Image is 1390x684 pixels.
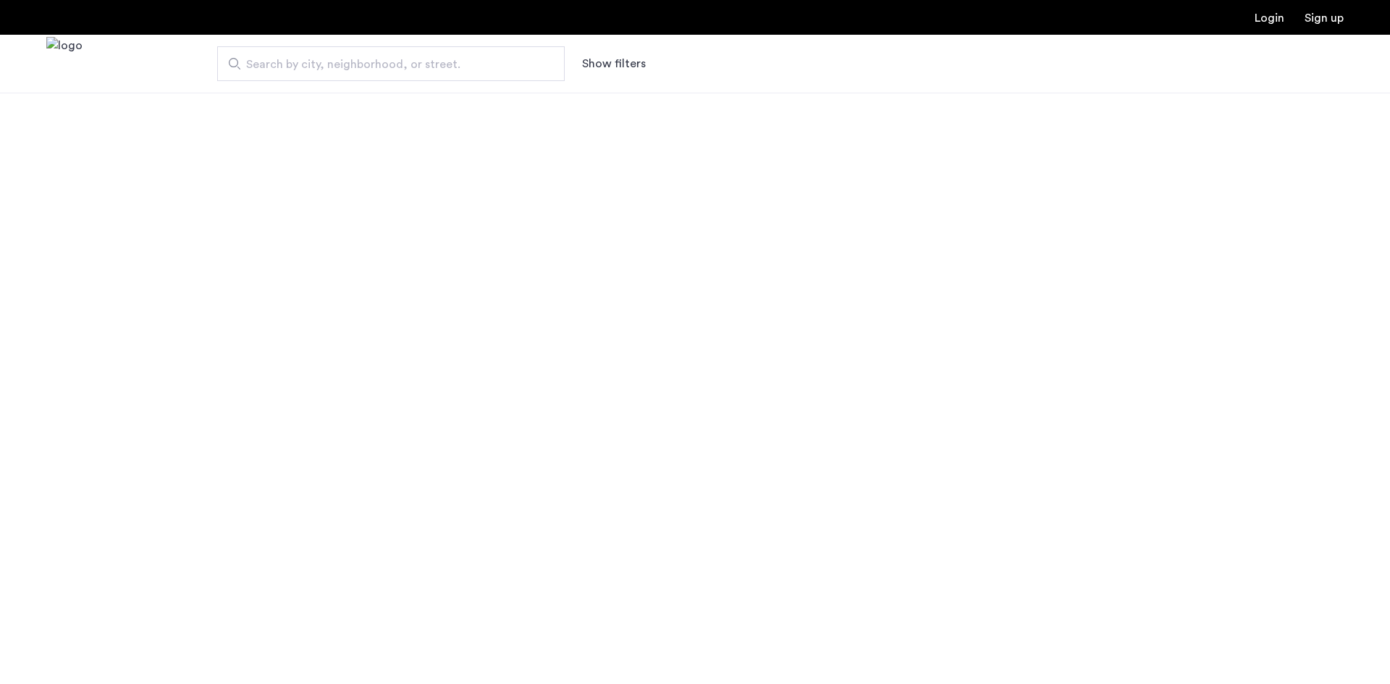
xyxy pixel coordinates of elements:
a: Login [1255,12,1284,24]
a: Registration [1305,12,1344,24]
img: logo [46,37,83,91]
button: Show or hide filters [582,55,646,72]
input: Apartment Search [217,46,565,81]
a: Cazamio Logo [46,37,83,91]
span: Search by city, neighborhood, or street. [246,56,524,73]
